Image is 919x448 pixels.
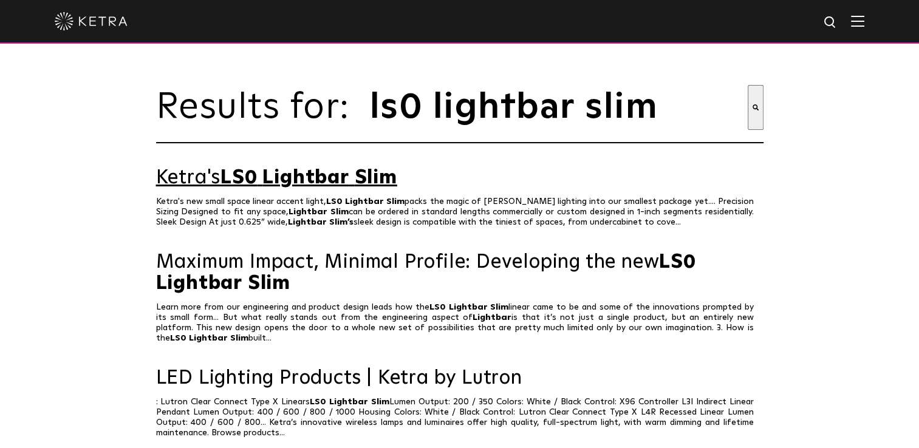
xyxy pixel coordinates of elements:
span: Slim’s [329,218,354,226]
span: Slim [355,168,397,188]
img: ketra-logo-2019-white [55,12,128,30]
button: Search [748,85,764,130]
p: Ketra's new small space linear accent light, packs the magic of [PERSON_NAME] lighting into our s... [156,197,764,228]
span: LS0 [429,303,446,311]
span: Slim [248,274,290,293]
span: Slim [490,303,508,311]
p: : Lutron Clear Connect Type X Linears Lumen Output: 200 / 350 Colors: White / Black Control: X96 ... [156,397,764,438]
span: LS0 [170,334,186,342]
span: Slim [330,208,349,216]
input: This is a search field with an auto-suggest feature attached. [369,85,748,130]
span: Slim [386,197,405,206]
a: Maximum Impact, Minimal Profile: Developing the newLS0 Lightbar Slim [156,252,764,294]
p: Learn more from our engineering and product design leads how the linear came to be and some of th... [156,302,764,344]
span: LS0 [310,398,326,406]
span: LS0 [326,197,343,206]
span: Slim [371,398,389,406]
span: Slim [230,334,248,342]
span: LS0 [220,168,257,188]
img: Hamburger%20Nav.svg [851,15,864,27]
span: Lightbar [449,303,488,311]
span: Lightbar [156,274,242,293]
span: Lightbar [329,398,368,406]
a: LED Lighting Products | Ketra by Lutron [156,368,764,389]
span: Lightbar [288,218,327,226]
span: Lightbar [345,197,384,206]
span: Lightbar [262,168,349,188]
a: Ketra'sLS0 Lightbar Slim [156,168,764,189]
span: Lightbar [189,334,228,342]
span: LS0 [659,253,695,272]
img: search icon [823,15,838,30]
span: Lightbar [473,313,511,322]
span: Lightbar [289,208,327,216]
span: Results for: [156,89,363,126]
